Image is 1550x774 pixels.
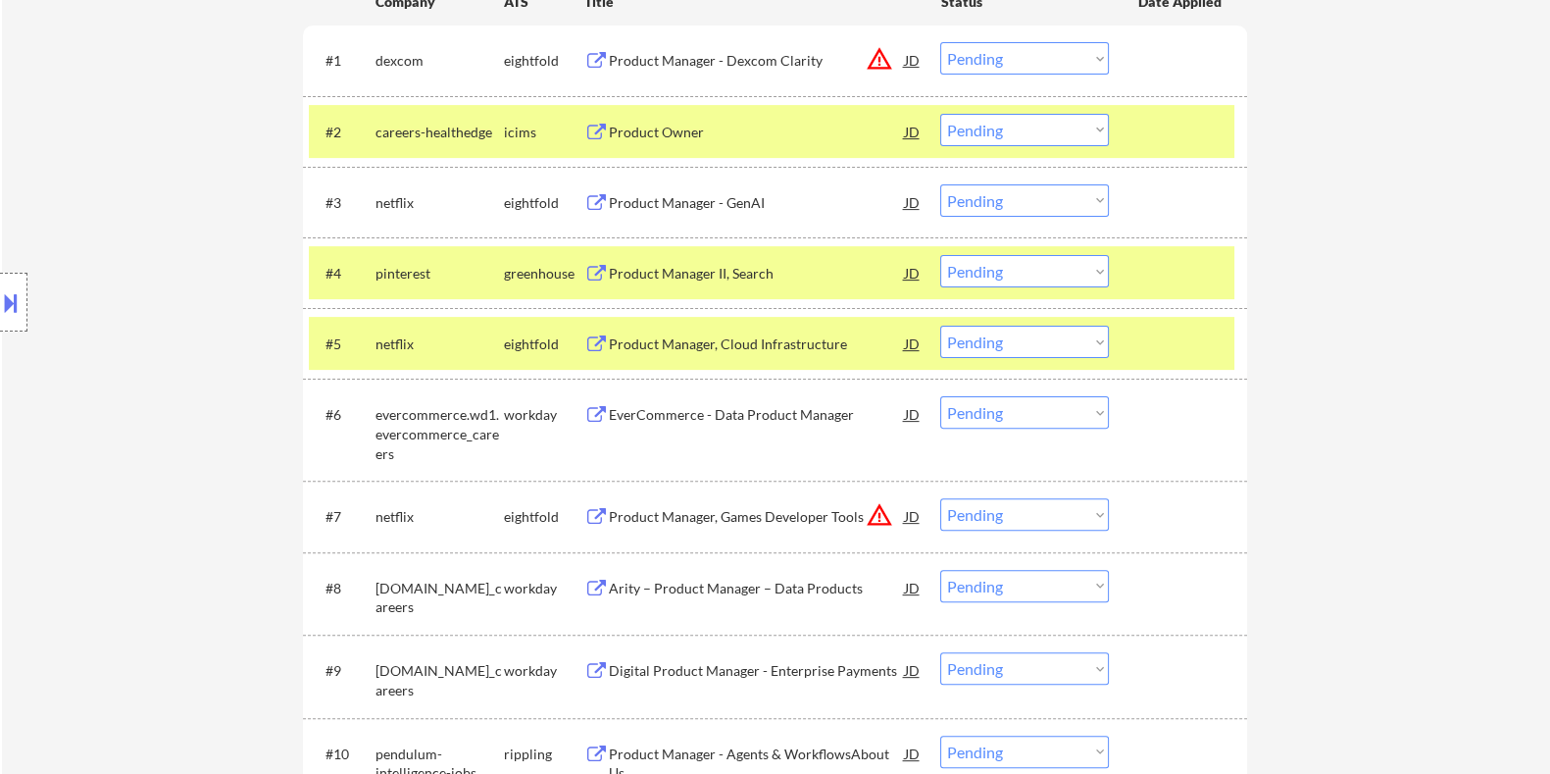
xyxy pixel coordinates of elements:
[902,184,922,220] div: JD
[503,661,583,681] div: workday
[325,745,359,764] div: #10
[902,114,922,149] div: JD
[608,193,904,213] div: Product Manager - GenAI
[902,326,922,361] div: JD
[503,579,583,598] div: workday
[375,264,503,284] div: pinterest
[325,51,359,71] div: #1
[375,579,503,617] div: [DOMAIN_NAME]_careers
[608,661,904,681] div: Digital Product Manager - Enterprise Payments
[503,507,583,527] div: eightfold
[375,193,503,213] div: netflix
[608,507,904,527] div: Product Manager, Games Developer Tools
[503,51,583,71] div: eightfold
[902,736,922,771] div: JD
[375,51,503,71] div: dexcom
[608,579,904,598] div: Arity – Product Manager – Data Products
[902,42,922,77] div: JD
[325,661,359,681] div: #9
[608,405,904,425] div: EverCommerce - Data Product Manager
[375,405,503,463] div: evercommerce.wd1.evercommerce_careers
[375,335,503,354] div: netflix
[608,335,904,354] div: Product Manager, Cloud Infrastructure
[503,405,583,425] div: workday
[375,661,503,699] div: [DOMAIN_NAME]_careers
[503,123,583,142] div: icims
[503,335,583,354] div: eightfold
[902,396,922,432] div: JD
[503,745,583,764] div: rippling
[608,123,904,142] div: Product Owner
[325,507,359,527] div: #7
[375,123,503,142] div: careers-healthedge
[902,498,922,534] div: JD
[902,255,922,290] div: JD
[865,501,892,529] button: warning_amber
[503,193,583,213] div: eightfold
[503,264,583,284] div: greenhouse
[865,45,892,73] button: warning_amber
[608,51,904,71] div: Product Manager - Dexcom Clarity
[902,652,922,688] div: JD
[902,570,922,605] div: JD
[325,579,359,598] div: #8
[375,507,503,527] div: netflix
[608,264,904,284] div: Product Manager II, Search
